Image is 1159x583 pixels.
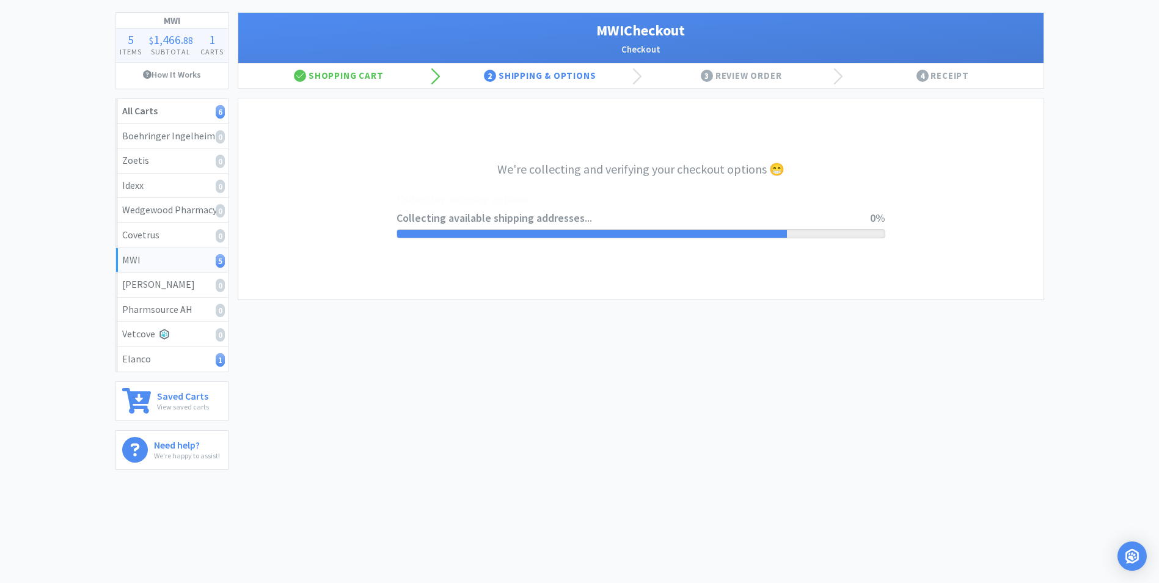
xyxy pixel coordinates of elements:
i: 0 [216,328,225,342]
h4: Carts [197,46,227,57]
div: Shipping & Options [439,64,641,88]
i: 0 [216,155,225,168]
a: Saved CartsView saved carts [115,381,229,421]
p: We're happy to assist! [154,450,220,461]
i: 6 [216,105,225,119]
i: 0 [216,304,225,317]
a: Vetcove0 [116,322,228,347]
i: 0 [216,229,225,243]
span: 1 [209,32,215,47]
h6: Need help? [154,437,220,450]
a: Zoetis0 [116,148,228,174]
span: 88 [183,34,193,46]
div: [PERSON_NAME] [122,277,222,293]
a: All Carts6 [116,99,228,124]
span: 1,466 [153,32,181,47]
a: MWI5 [116,248,228,273]
a: [PERSON_NAME]0 [116,273,228,298]
i: 0 [216,279,225,292]
a: Elanco1 [116,347,228,372]
h6: Saved Carts [157,388,209,401]
h1: MWI [116,13,228,29]
div: Shopping Cart [238,64,440,88]
div: Open Intercom Messenger [1117,541,1147,571]
span: 0% [870,211,885,225]
div: Zoetis [122,153,222,169]
p: View saved carts [157,401,209,413]
span: 5 [128,32,134,47]
div: Review Order [641,64,843,88]
a: Wedgewood Pharmacy0 [116,198,228,223]
h4: Items [116,46,145,57]
i: 1 [216,353,225,367]
a: Covetrus0 [116,223,228,248]
div: Pharmsource AH [122,302,222,318]
div: Idexx [122,178,222,194]
a: Boehringer Ingelheim0 [116,124,228,149]
div: MWI [122,252,222,268]
span: $ [149,34,153,46]
h2: Checkout [250,42,1031,57]
i: 5 [216,254,225,268]
h1: MWI Checkout [250,19,1031,42]
i: 0 [216,204,225,218]
a: How It Works [116,63,228,86]
span: Collecting available shipping addresses... [397,210,870,227]
h4: Subtotal [145,46,197,57]
strong: All Carts [122,105,158,117]
div: Receipt [842,64,1044,88]
div: Boehringer Ingelheim [122,128,222,144]
div: . [145,34,197,46]
div: Vetcove [122,326,222,342]
span: Collecting shipping options... [397,191,870,209]
h3: We're collecting and verifying your checkout options 😁 [397,159,885,179]
a: Pharmsource AH0 [116,298,228,323]
i: 0 [216,130,225,144]
div: Elanco [122,351,222,367]
span: 4 [916,70,929,82]
span: 3 [701,70,713,82]
span: 2 [484,70,496,82]
div: Covetrus [122,227,222,243]
div: Wedgewood Pharmacy [122,202,222,218]
i: 0 [216,180,225,193]
a: Idexx0 [116,174,228,199]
